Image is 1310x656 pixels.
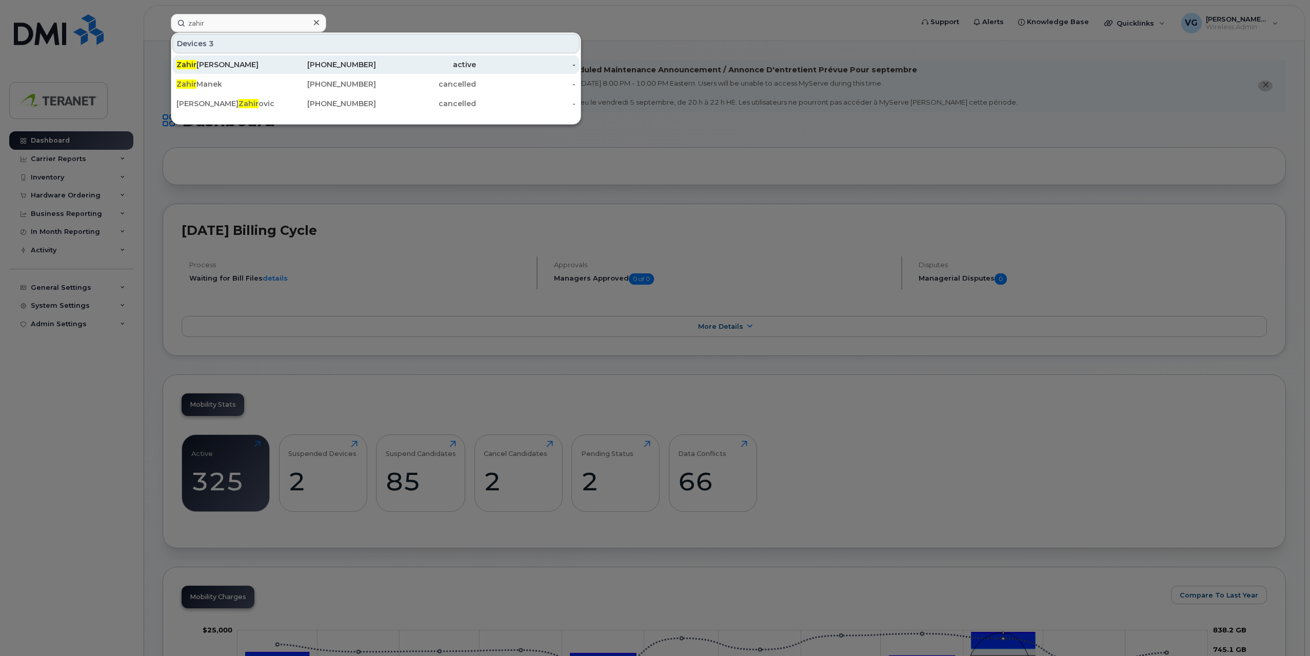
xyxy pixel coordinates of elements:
[172,75,580,93] a: ZahirManek[PHONE_NUMBER]cancelled-
[476,79,576,89] div: -
[276,79,376,89] div: [PHONE_NUMBER]
[239,99,259,108] span: Zahir
[176,98,276,109] div: [PERSON_NAME] ovic
[276,59,376,70] div: [PHONE_NUMBER]
[209,38,214,49] span: 3
[476,59,576,70] div: -
[376,79,476,89] div: cancelled
[376,59,476,70] div: active
[172,94,580,113] a: [PERSON_NAME]Zahirovic[PHONE_NUMBER]cancelled-
[276,98,376,109] div: [PHONE_NUMBER]
[172,55,580,74] a: Zahir[PERSON_NAME][PHONE_NUMBER]active-
[172,34,580,53] div: Devices
[176,79,276,89] div: Manek
[176,79,196,89] span: Zahir
[476,98,576,109] div: -
[176,60,196,69] span: Zahir
[376,98,476,109] div: cancelled
[176,59,276,70] div: [PERSON_NAME]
